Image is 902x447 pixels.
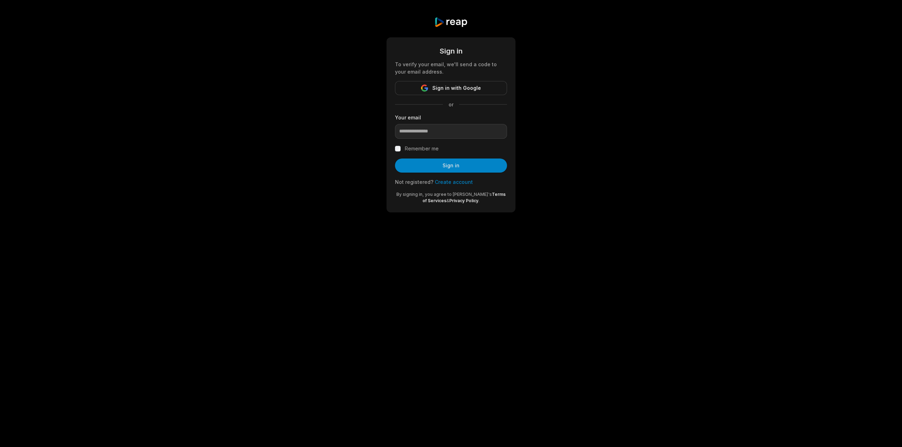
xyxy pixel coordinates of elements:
[395,179,433,185] span: Not registered?
[395,159,507,173] button: Sign in
[405,144,439,153] label: Remember me
[435,179,473,185] a: Create account
[395,46,507,56] div: Sign in
[478,198,480,203] span: .
[422,192,506,203] a: Terms of Services
[446,198,449,203] span: &
[449,198,478,203] a: Privacy Policy
[443,101,459,108] span: or
[395,81,507,95] button: Sign in with Google
[395,61,507,75] div: To verify your email, we'll send a code to your email address.
[396,192,492,197] span: By signing in, you agree to [PERSON_NAME]'s
[395,114,507,121] label: Your email
[432,84,481,92] span: Sign in with Google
